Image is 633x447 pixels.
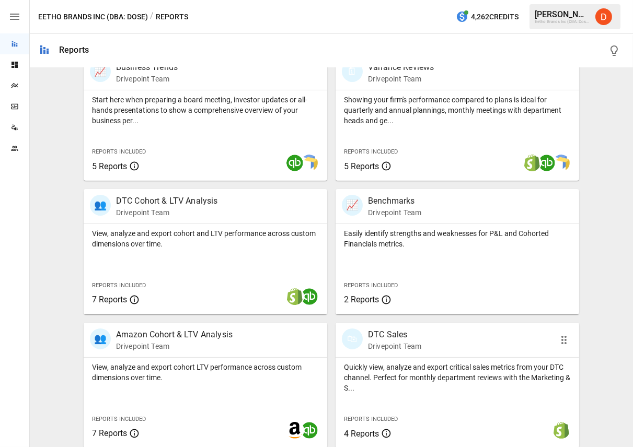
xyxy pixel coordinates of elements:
[90,195,111,216] div: 👥
[368,74,434,84] p: Drivepoint Team
[538,155,555,171] img: quickbooks
[92,362,319,383] p: View, analyze and export cohort LTV performance across custom dimensions over time.
[595,8,612,25] img: Daley Meistrell
[344,295,379,304] span: 2 Reports
[116,195,218,207] p: DTC Cohort & LTV Analysis
[342,195,363,216] div: 📈
[344,228,571,249] p: Easily identify strengths and weaknesses for P&L and Cohorted Financials metrics.
[116,341,233,351] p: Drivepoint Team
[368,341,421,351] p: Drivepoint Team
[344,362,571,393] p: Quickly view, analyze and export critical sales metrics from your DTC channel. Perfect for monthl...
[535,19,589,24] div: Eetho Brands Inc (DBA: Dose)
[92,416,146,422] span: Reports Included
[344,416,398,422] span: Reports Included
[59,45,89,55] div: Reports
[368,207,421,218] p: Drivepoint Team
[344,148,398,155] span: Reports Included
[368,195,421,207] p: Benchmarks
[150,10,154,23] div: /
[301,155,318,171] img: smart model
[553,155,570,171] img: smart model
[344,95,571,126] p: Showing your firm's performance compared to plans is ideal for quarterly and annual plannings, mo...
[589,2,618,31] button: Daley Meistrell
[92,161,127,171] span: 5 Reports
[92,95,319,126] p: Start here when preparing a board meeting, investor updates or all-hands presentations to show a ...
[368,328,421,341] p: DTC Sales
[286,288,303,305] img: shopify
[92,148,146,155] span: Reports Included
[92,428,127,438] span: 7 Reports
[452,7,523,27] button: 4,262Credits
[342,61,363,82] div: 🗓
[38,10,148,23] button: Eetho Brands Inc (DBA: Dose)
[344,429,379,439] span: 4 Reports
[92,228,319,249] p: View, analyze and export cohort and LTV performance across custom dimensions over time.
[116,74,178,84] p: Drivepoint Team
[92,282,146,289] span: Reports Included
[116,207,218,218] p: Drivepoint Team
[344,161,379,171] span: 5 Reports
[524,155,540,171] img: shopify
[553,422,570,439] img: shopify
[286,155,303,171] img: quickbooks
[301,288,318,305] img: quickbooks
[535,9,589,19] div: [PERSON_NAME]
[301,422,318,439] img: quickbooks
[90,61,111,82] div: 📈
[90,328,111,349] div: 👥
[471,10,519,23] span: 4,262 Credits
[92,295,127,304] span: 7 Reports
[116,328,233,341] p: Amazon Cohort & LTV Analysis
[286,422,303,439] img: amazon
[342,328,363,349] div: 🛍
[344,282,398,289] span: Reports Included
